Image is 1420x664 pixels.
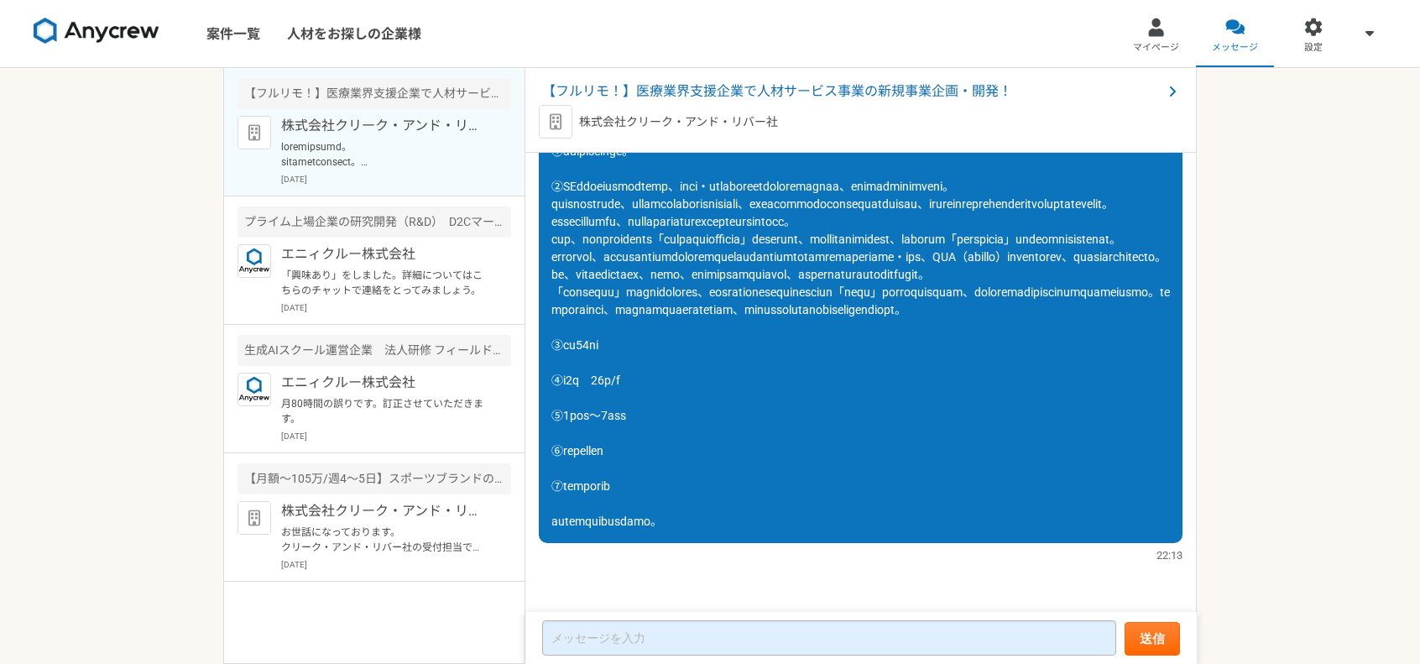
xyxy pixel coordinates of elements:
div: 生成AIスクール運営企業 法人研修 フィールドセールスリーダー候補 [238,335,511,366]
span: loremipsumd。 sitametconsect。 ①adipiscinge。 ②SEddoeiusmodtemp、inci・utlaboreetdoloremagnaa、enimadmi... [551,109,1170,528]
p: 株式会社クリーク・アンド・リバー社 [281,501,488,521]
p: [DATE] [281,558,511,571]
span: 22:13 [1156,547,1182,563]
img: logo_text_blue_01.png [238,373,271,406]
p: 月80時間の誤りです。訂正させていただきます。 [281,396,488,426]
img: default_org_logo-42cde973f59100197ec2c8e796e4974ac8490bb5b08a0eb061ff975e4574aa76.png [238,501,271,535]
p: loremipsumd。 sitametconsect。 ①adipiscinge。 ②SEddoeiusmodtemp、inci・utlaboreetdoloremagnaa、enimadmi... [281,139,488,170]
span: 設定 [1304,41,1323,55]
p: 「興味あり」をしました。詳細についてはこちらのチャットで連絡をとってみましょう。 [281,268,488,298]
div: 【フルリモ！】医療業界支援企業で人材サービス事業の新規事業企画・開発！ [238,78,511,109]
p: [DATE] [281,301,511,314]
button: 送信 [1125,622,1180,656]
div: 【月額～105万/週4～5日】スポーツブランドのECマーケティングマネージャー！ [238,463,511,494]
p: エニィクルー株式会社 [281,244,488,264]
img: default_org_logo-42cde973f59100197ec2c8e796e4974ac8490bb5b08a0eb061ff975e4574aa76.png [238,116,271,149]
img: logo_text_blue_01.png [238,244,271,278]
span: マイページ [1133,41,1179,55]
div: プライム上場企業の研究開発（R&D） D2Cマーケティング施策の実行・改善 [238,207,511,238]
span: メッセージ [1212,41,1258,55]
p: 株式会社クリーク・アンド・リバー社 [579,113,778,131]
p: お世話になっております。 クリーク・アンド・リバー社の受付担当です。 この度は弊社案件にご興味頂き誠にありがとうございます。 お仕事のご依頼を検討するうえで詳細を確認させていただきたく、下記お送... [281,525,488,555]
p: エニィクルー株式会社 [281,373,488,393]
img: 8DqYSo04kwAAAAASUVORK5CYII= [34,18,159,44]
p: [DATE] [281,430,511,442]
p: [DATE] [281,173,511,186]
p: 株式会社クリーク・アンド・リバー社 [281,116,488,136]
img: default_org_logo-42cde973f59100197ec2c8e796e4974ac8490bb5b08a0eb061ff975e4574aa76.png [539,105,572,139]
span: 【フルリモ！】医療業界支援企業で人材サービス事業の新規事業企画・開発！ [542,81,1162,102]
